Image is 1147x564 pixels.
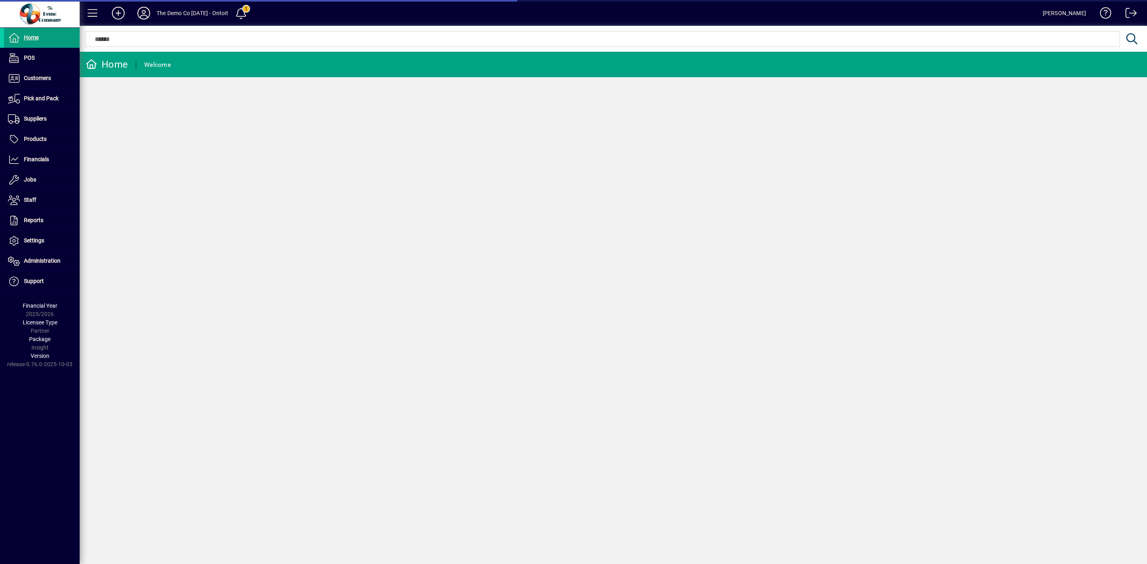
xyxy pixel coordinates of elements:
[131,6,157,20] button: Profile
[4,150,80,170] a: Financials
[4,68,80,88] a: Customers
[4,170,80,190] a: Jobs
[4,231,80,251] a: Settings
[31,353,49,359] span: Version
[24,176,36,183] span: Jobs
[24,156,49,162] span: Financials
[23,319,57,326] span: Licensee Type
[1094,2,1112,27] a: Knowledge Base
[106,6,131,20] button: Add
[24,136,47,142] span: Products
[4,89,80,109] a: Pick and Pack
[24,95,59,101] span: Pick and Pack
[1043,7,1086,20] div: [PERSON_NAME]
[157,7,228,20] div: The Demo Co [DATE] - Ontoit
[4,109,80,129] a: Suppliers
[24,197,36,203] span: Staff
[4,129,80,149] a: Products
[24,115,47,122] span: Suppliers
[24,217,43,223] span: Reports
[24,34,39,41] span: Home
[24,75,51,81] span: Customers
[4,190,80,210] a: Staff
[4,271,80,291] a: Support
[1120,2,1137,27] a: Logout
[4,48,80,68] a: POS
[86,58,128,71] div: Home
[24,237,44,244] span: Settings
[4,251,80,271] a: Administration
[24,55,35,61] span: POS
[4,211,80,230] a: Reports
[24,278,44,284] span: Support
[24,258,61,264] span: Administration
[29,336,51,342] span: Package
[144,59,171,71] div: Welcome
[23,302,57,309] span: Financial Year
